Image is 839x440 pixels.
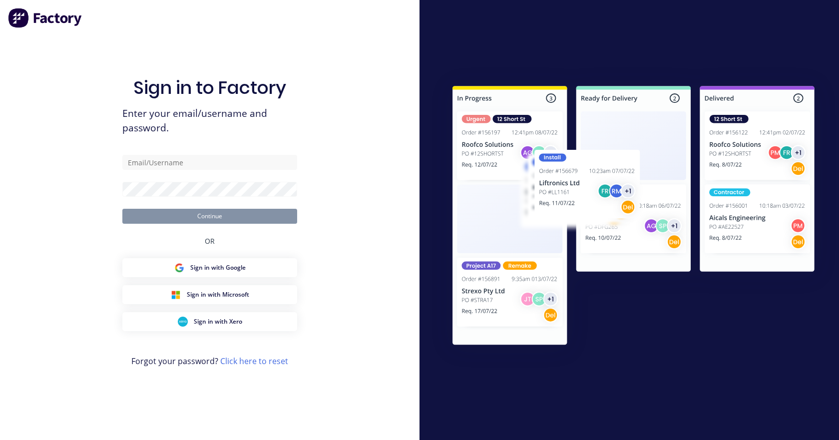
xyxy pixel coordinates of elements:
input: Email/Username [122,155,297,170]
button: Microsoft Sign inSign in with Microsoft [122,285,297,304]
a: Click here to reset [220,356,288,367]
span: Sign in with Google [190,263,246,272]
button: Continue [122,209,297,224]
span: Sign in with Microsoft [187,290,249,299]
span: Sign in with Xero [194,317,242,326]
span: Forgot your password? [131,355,288,367]
img: Factory [8,8,83,28]
img: Microsoft Sign in [171,290,181,300]
span: Enter your email/username and password. [122,106,297,135]
div: OR [205,224,215,258]
img: Google Sign in [174,263,184,273]
h1: Sign in to Factory [133,77,286,98]
button: Google Sign inSign in with Google [122,258,297,277]
button: Xero Sign inSign in with Xero [122,312,297,331]
img: Sign in [430,66,837,369]
img: Xero Sign in [178,317,188,327]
